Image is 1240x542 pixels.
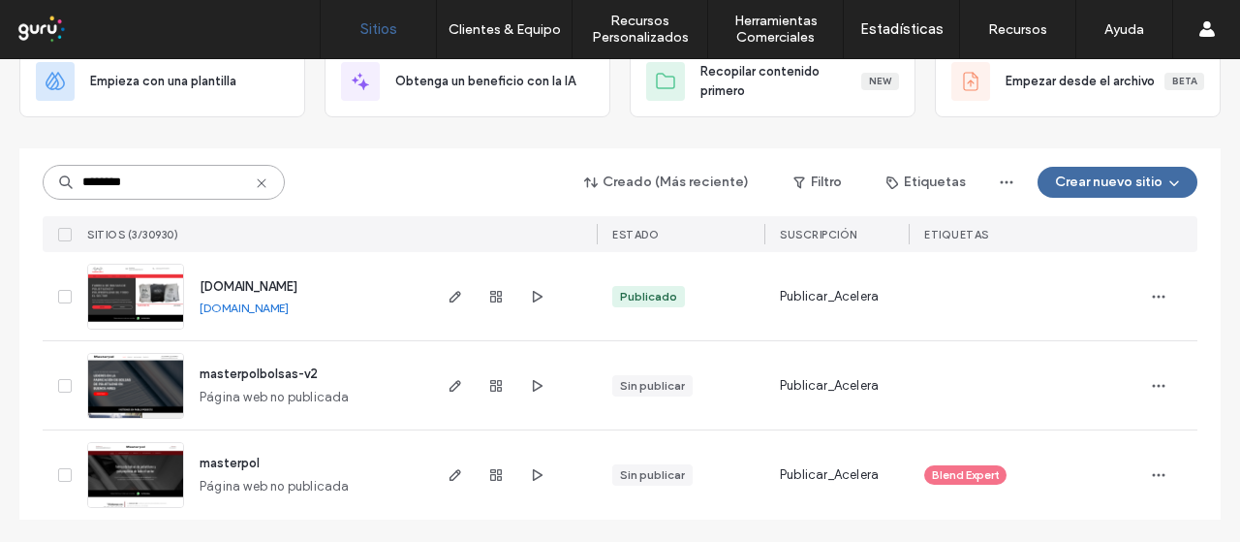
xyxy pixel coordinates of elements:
span: Empezar desde el archivo [1006,72,1155,91]
div: Obtenga un beneficio con la IA [325,46,610,117]
span: Blend Expert [932,466,999,484]
a: [DOMAIN_NAME] [200,301,289,315]
span: Empieza con una plantilla [90,72,236,91]
span: ESTADO [612,228,659,241]
label: Estadísticas [860,20,944,38]
div: Publicado [620,288,677,305]
div: Sin publicar [620,466,685,484]
span: Publicar_Acelera [780,287,879,306]
div: Sin publicar [620,377,685,395]
div: Empezar desde el archivoBeta [935,46,1221,117]
a: masterpol [200,456,260,470]
span: Publicar_Acelera [780,465,879,485]
button: Creado (Más reciente) [568,167,766,198]
span: Ayuda [42,14,95,31]
div: New [861,73,899,90]
label: Clientes & Equipo [449,21,561,38]
span: Obtenga un beneficio con la IA [395,72,575,91]
button: Etiquetas [869,167,983,198]
div: Recopilar contenido primeroNew [630,46,915,117]
button: Filtro [774,167,861,198]
label: Ayuda [1104,21,1144,38]
span: Suscripción [780,228,857,241]
span: SITIOS (3/30930) [87,228,178,241]
a: masterpolbolsas-v2 [200,367,318,381]
label: Recursos Personalizados [573,13,707,46]
div: Empieza con una plantilla [19,46,305,117]
span: Página web no publicada [200,388,350,407]
label: Recursos [988,21,1047,38]
label: Sitios [360,20,397,38]
div: Beta [1164,73,1204,90]
span: ETIQUETAS [924,228,989,241]
button: Crear nuevo sitio [1038,167,1197,198]
span: Página web no publicada [200,477,350,496]
span: Recopilar contenido primero [700,62,861,101]
label: Herramientas Comerciales [708,13,843,46]
a: [DOMAIN_NAME] [200,279,297,294]
span: Publicar_Acelera [780,376,879,396]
